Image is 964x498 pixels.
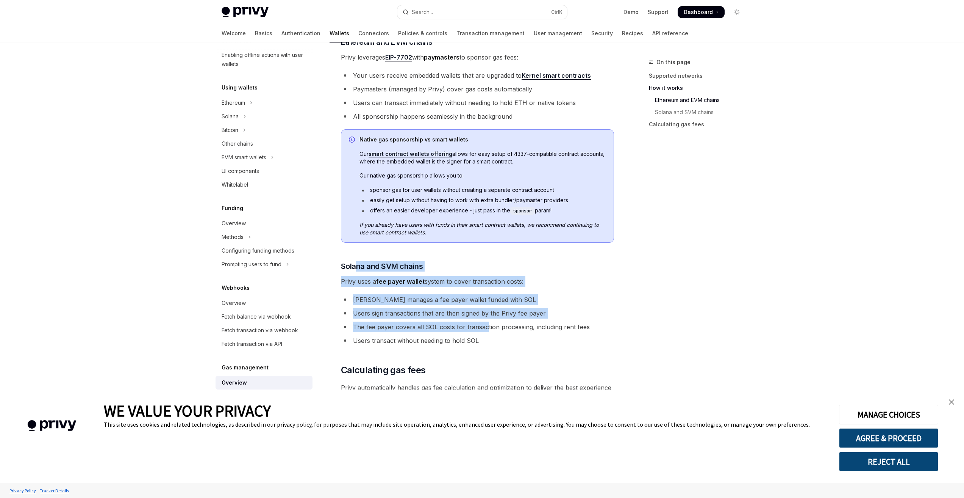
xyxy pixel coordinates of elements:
[222,363,269,372] h5: Gas management
[222,24,246,42] a: Welcome
[222,246,294,255] div: Configuring funding methods
[216,258,312,271] button: Toggle Prompting users to fund section
[359,186,606,194] li: sponsor gas for user wallets without creating a separate contract account
[222,7,269,17] img: light logo
[341,382,614,414] span: Privy automatically handles gas fee calculation and optimization to deliver the best experience w...
[839,428,938,448] button: AGREE & PROCEED
[369,151,452,157] a: smart contract wallets offering
[341,97,614,108] li: Users can transact immediately without needing to hold ETH or native tokens
[397,5,567,19] button: Open search
[222,50,308,69] div: Enabling offline actions with user wallets
[216,324,312,337] a: Fetch transaction via webhook
[216,96,312,110] button: Toggle Ethereum section
[222,153,266,162] div: EVM smart wallets
[281,24,320,42] a: Authentication
[216,310,312,324] a: Fetch balance via webhook
[341,294,614,305] li: [PERSON_NAME] manages a fee payer wallet funded with SOL
[341,52,614,63] span: Privy leverages with to sponsor gas fees:
[359,150,606,165] span: Our allows for easy setup of 4337-compatible contract accounts, where the embedded wallet is the ...
[684,8,713,16] span: Dashboard
[359,222,599,236] em: If you already have users with funds in their smart contract wallets, we recommend continuing to ...
[222,126,238,135] div: Bitcoin
[649,82,749,94] a: How it works
[359,207,606,215] li: offers an easier developer experience - just pass in the param!
[944,394,959,410] a: close banner
[216,376,312,390] a: Overview
[412,8,433,17] div: Search...
[534,24,582,42] a: User management
[222,167,259,176] div: UI components
[839,405,938,424] button: MANAGE CHOICES
[216,296,312,310] a: Overview
[216,48,312,71] a: Enabling offline actions with user wallets
[38,484,71,497] a: Tracker Details
[424,53,459,61] strong: paymasters
[104,421,828,428] div: This site uses cookies and related technologies, as described in our privacy policy, for purposes...
[591,24,613,42] a: Security
[222,378,247,387] div: Overview
[222,180,248,189] div: Whitelabel
[341,276,614,287] span: Privy uses a system to cover transaction costs:
[656,58,691,67] span: On this page
[341,308,614,319] li: Users sign transactions that are then signed by the Privy fee payer
[216,337,312,351] a: Fetch transaction via API
[222,283,250,292] h5: Webhooks
[8,484,38,497] a: Privacy Policy
[222,83,258,92] h5: Using wallets
[216,137,312,151] a: Other chains
[649,70,749,82] a: Supported networks
[216,151,312,164] button: Toggle EVM smart wallets section
[341,322,614,332] li: The fee payer covers all SOL costs for transaction processing, including rent fees
[510,207,535,215] code: sponsor
[222,204,243,213] h5: Funding
[222,219,246,228] div: Overview
[649,106,749,118] a: Solana and SVM chains
[649,94,749,106] a: Ethereum and EVM chains
[216,230,312,244] button: Toggle Methods section
[341,364,426,376] span: Calculating gas fees
[341,261,423,272] span: Solana and SVM chains
[216,244,312,258] a: Configuring funding methods
[398,24,447,42] a: Policies & controls
[341,70,614,81] li: Your users receive embedded wallets that are upgraded to
[358,24,389,42] a: Connectors
[216,164,312,178] a: UI components
[456,24,525,42] a: Transaction management
[678,6,725,18] a: Dashboard
[255,24,272,42] a: Basics
[341,84,614,94] li: Paymasters (managed by Privy) cover gas costs automatically
[551,9,562,15] span: Ctrl K
[385,53,412,61] a: EIP-7702
[349,137,356,144] svg: Info
[649,118,749,130] a: Calculating gas fees
[216,178,312,192] a: Whitelabel
[222,98,245,107] div: Ethereum
[216,110,312,123] button: Toggle Solana section
[216,123,312,137] button: Toggle Bitcoin section
[376,278,425,285] strong: fee payer wallet
[222,312,291,321] div: Fetch balance via webhook
[330,24,349,42] a: Wallets
[839,452,938,471] button: REJECT ALL
[359,136,468,143] strong: Native gas sponsorship vs smart wallets
[222,260,281,269] div: Prompting users to fund
[648,8,669,16] a: Support
[623,8,639,16] a: Demo
[731,6,743,18] button: Toggle dark mode
[104,401,271,421] span: WE VALUE YOUR PRIVACY
[359,196,606,204] li: easily get setup without having to work with extra bundler/paymaster providers
[222,112,239,121] div: Solana
[11,409,92,442] img: company logo
[949,399,954,405] img: close banner
[222,233,244,242] div: Methods
[222,339,282,349] div: Fetch transaction via API
[222,326,298,335] div: Fetch transaction via webhook
[359,172,606,179] span: Our native gas sponsorship allows you to:
[341,111,614,122] li: All sponsorship happens seamlessly in the background
[522,72,591,80] a: Kernel smart contracts
[341,335,614,346] li: Users transact without needing to hold SOL
[216,217,312,230] a: Overview
[222,298,246,308] div: Overview
[622,24,643,42] a: Recipes
[652,24,688,42] a: API reference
